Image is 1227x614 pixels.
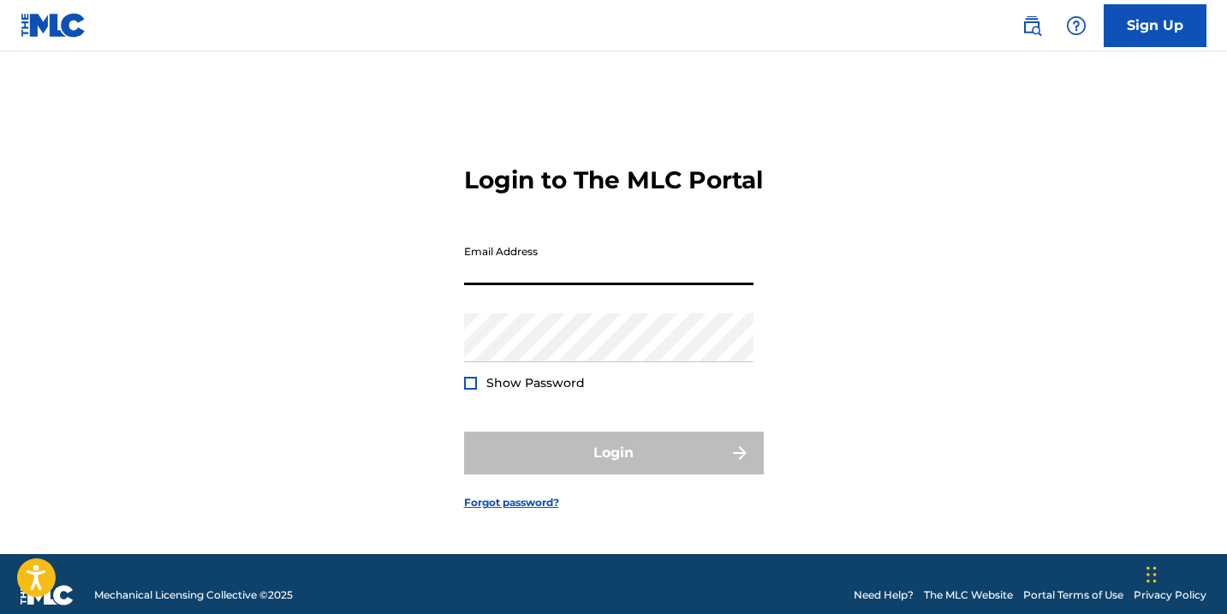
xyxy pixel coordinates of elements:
a: Forgot password? [464,495,559,510]
a: Need Help? [854,587,914,603]
img: help [1066,15,1087,36]
span: Show Password [486,375,585,390]
img: logo [21,585,74,605]
a: The MLC Website [924,587,1013,603]
a: Sign Up [1104,4,1206,47]
span: Mechanical Licensing Collective © 2025 [94,587,293,603]
img: search [1022,15,1042,36]
div: Drag [1147,549,1157,600]
a: Public Search [1015,9,1049,43]
div: Help [1059,9,1093,43]
h3: Login to The MLC Portal [464,165,763,195]
iframe: Chat Widget [1141,532,1227,614]
a: Privacy Policy [1134,587,1206,603]
img: MLC Logo [21,13,86,38]
a: Portal Terms of Use [1023,587,1123,603]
